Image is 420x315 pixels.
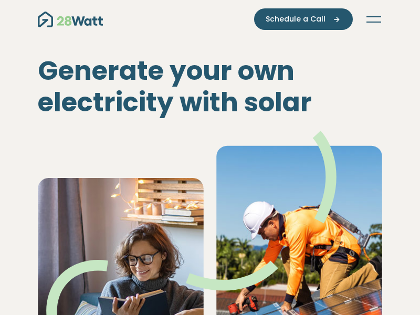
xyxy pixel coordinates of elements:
h1: Generate your own electricity with solar [38,55,382,118]
button: Schedule a Call [254,8,353,30]
span: Schedule a Call [266,14,325,25]
button: Toggle navigation [365,14,382,25]
img: 28Watt [38,12,103,27]
nav: Main navigation [38,8,382,30]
